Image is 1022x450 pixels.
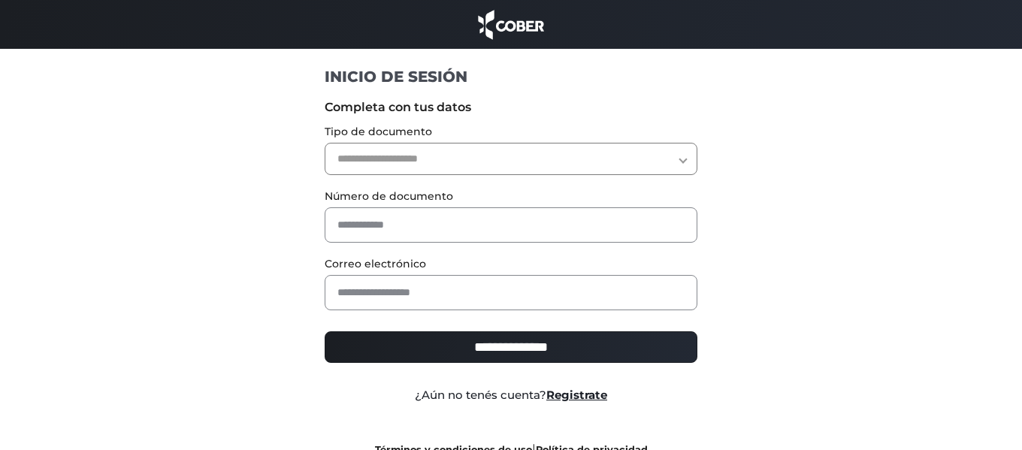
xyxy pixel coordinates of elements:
[325,67,698,86] h1: INICIO DE SESIÓN
[325,124,698,140] label: Tipo de documento
[313,387,709,404] div: ¿Aún no tenés cuenta?
[546,388,607,402] a: Registrate
[325,256,698,272] label: Correo electrónico
[474,8,548,41] img: cober_marca.png
[325,98,698,116] label: Completa con tus datos
[325,189,698,204] label: Número de documento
